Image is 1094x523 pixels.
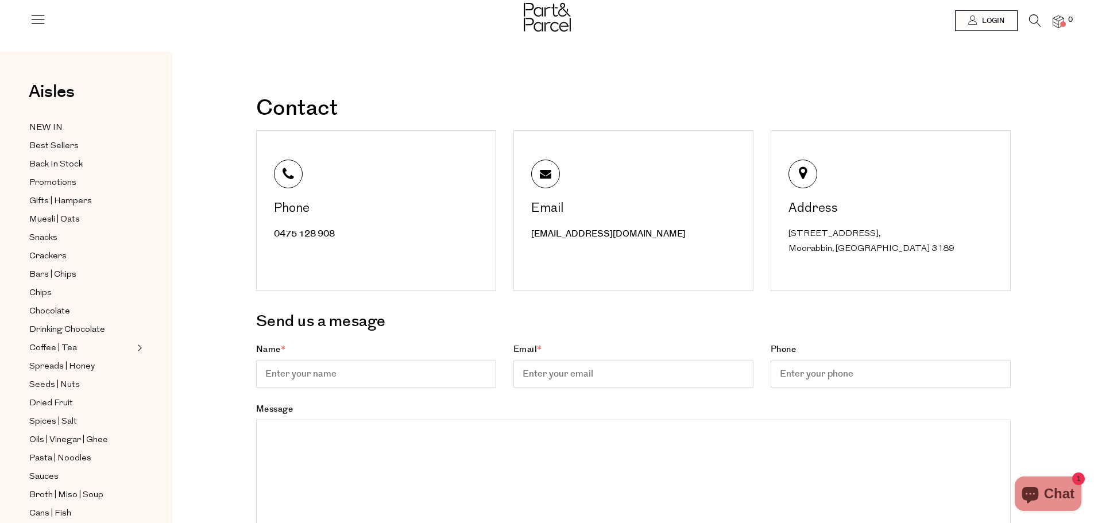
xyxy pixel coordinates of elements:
a: Muesli | Oats [29,212,134,227]
a: 0 [1053,16,1064,28]
a: Cans | Fish [29,506,134,521]
div: Phone [274,203,481,215]
a: [EMAIL_ADDRESS][DOMAIN_NAME] [531,228,686,240]
label: Name [256,343,496,388]
span: Coffee | Tea [29,342,77,355]
span: NEW IN [29,121,63,135]
a: Chocolate [29,304,134,319]
span: Muesli | Oats [29,213,80,227]
a: Coffee | Tea [29,341,134,355]
button: Expand/Collapse Coffee | Tea [134,341,142,355]
div: [STREET_ADDRESS], Moorabbin, [GEOGRAPHIC_DATA] 3189 [788,227,996,256]
inbox-online-store-chat: Shopify online store chat [1011,476,1085,514]
a: Sauces [29,470,134,484]
span: Pasta | Noodles [29,452,91,466]
a: Best Sellers [29,139,134,153]
a: Pasta | Noodles [29,451,134,466]
a: Aisles [29,83,75,112]
span: Chips [29,286,52,300]
label: Phone [771,343,1011,388]
h1: Contact [256,98,1011,119]
span: Dried Fruit [29,397,73,410]
a: Seeds | Nuts [29,378,134,392]
img: Part&Parcel [524,3,571,32]
a: Spices | Salt [29,414,134,429]
span: Cans | Fish [29,507,71,521]
span: Crackers [29,250,67,264]
span: Login [979,16,1004,26]
a: Drinking Chocolate [29,323,134,337]
a: Crackers [29,249,134,264]
span: Best Sellers [29,140,79,153]
input: Name* [256,361,496,388]
span: Sauces [29,470,59,484]
a: Bars | Chips [29,268,134,282]
a: Snacks [29,231,134,245]
span: Chocolate [29,305,70,319]
span: Broth | Miso | Soup [29,489,103,502]
span: Bars | Chips [29,268,76,282]
input: Phone [771,361,1011,388]
span: Seeds | Nuts [29,378,80,392]
span: Spices | Salt [29,415,77,429]
div: Email [531,203,739,215]
a: Spreads | Honey [29,359,134,374]
span: Drinking Chocolate [29,323,105,337]
span: Promotions [29,176,76,190]
a: Login [955,10,1018,31]
a: Dried Fruit [29,396,134,410]
span: Spreads | Honey [29,360,95,374]
input: Email* [513,361,753,388]
div: Address [788,203,996,215]
span: Back In Stock [29,158,83,172]
a: Back In Stock [29,157,134,172]
h3: Send us a mesage [256,308,1011,335]
a: NEW IN [29,121,134,135]
a: Broth | Miso | Soup [29,488,134,502]
a: Oils | Vinegar | Ghee [29,433,134,447]
span: Snacks [29,231,57,245]
a: Chips [29,286,134,300]
a: 0475 128 908 [274,228,335,240]
span: Oils | Vinegar | Ghee [29,433,108,447]
a: Gifts | Hampers [29,194,134,208]
span: Aisles [29,79,75,104]
span: 0 [1065,15,1076,25]
label: Email [513,343,753,388]
a: Promotions [29,176,134,190]
span: Gifts | Hampers [29,195,92,208]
